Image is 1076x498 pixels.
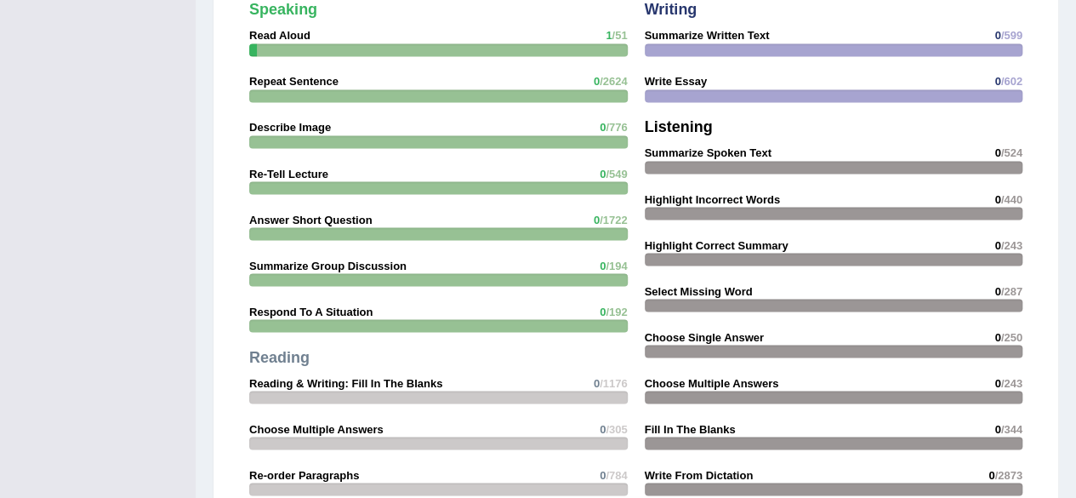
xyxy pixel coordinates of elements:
[600,213,628,226] span: /1722
[606,121,627,134] span: /776
[645,192,780,205] strong: Highlight Incorrect Words
[645,29,770,42] strong: Summarize Written Text
[600,376,628,389] span: /1176
[645,118,713,135] strong: Listening
[994,238,1000,251] span: 0
[249,376,442,389] strong: Reading & Writing: Fill In The Blanks
[249,29,310,42] strong: Read Aloud
[249,121,331,134] strong: Describe Image
[645,1,697,18] strong: Writing
[600,468,606,481] span: 0
[606,29,612,42] span: 1
[645,468,754,481] strong: Write From Dictation
[1001,75,1022,88] span: /602
[994,376,1000,389] span: 0
[600,259,606,272] span: 0
[249,422,384,435] strong: Choose Multiple Answers
[994,284,1000,297] span: 0
[600,121,606,134] span: 0
[249,1,317,18] strong: Speaking
[600,167,606,180] span: 0
[1001,284,1022,297] span: /287
[249,259,407,272] strong: Summarize Group Discussion
[594,75,600,88] span: 0
[1001,192,1022,205] span: /440
[994,330,1000,343] span: 0
[600,75,628,88] span: /2624
[249,468,359,481] strong: Re-order Paragraphs
[1001,29,1022,42] span: /599
[606,422,627,435] span: /305
[606,305,627,318] span: /192
[249,75,339,88] strong: Repeat Sentence
[612,29,627,42] span: /51
[1001,422,1022,435] span: /344
[600,305,606,318] span: 0
[645,75,707,88] strong: Write Essay
[994,29,1000,42] span: 0
[645,376,779,389] strong: Choose Multiple Answers
[606,468,627,481] span: /784
[249,213,372,226] strong: Answer Short Question
[994,192,1000,205] span: 0
[645,284,753,297] strong: Select Missing Word
[1001,330,1022,343] span: /250
[988,468,994,481] span: 0
[249,305,373,318] strong: Respond To A Situation
[1001,376,1022,389] span: /243
[1001,238,1022,251] span: /243
[1001,146,1022,159] span: /524
[645,238,788,251] strong: Highlight Correct Summary
[994,75,1000,88] span: 0
[994,422,1000,435] span: 0
[600,422,606,435] span: 0
[606,167,627,180] span: /549
[249,167,328,180] strong: Re-Tell Lecture
[594,376,600,389] span: 0
[249,348,310,365] strong: Reading
[994,146,1000,159] span: 0
[645,422,736,435] strong: Fill In The Blanks
[594,213,600,226] span: 0
[645,330,764,343] strong: Choose Single Answer
[645,146,771,159] strong: Summarize Spoken Text
[994,468,1022,481] span: /2873
[606,259,627,272] span: /194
